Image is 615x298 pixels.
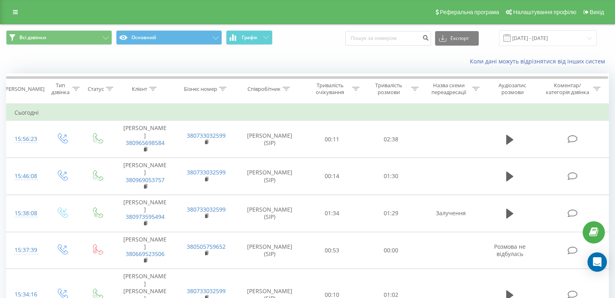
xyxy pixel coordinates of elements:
td: 01:30 [361,158,420,195]
a: 380973595494 [126,213,165,220]
td: [PERSON_NAME] (SIP) [237,158,303,195]
a: 380733032599 [187,132,226,139]
td: [PERSON_NAME] (SIP) [237,121,303,158]
td: [PERSON_NAME] (SIP) [237,232,303,269]
a: 380733032599 [187,168,226,176]
div: Open Intercom Messenger [588,252,607,272]
div: Статус [88,86,104,92]
div: Тривалість очікування [310,82,351,96]
td: Залучення [420,195,481,232]
td: [PERSON_NAME] [114,158,175,195]
td: [PERSON_NAME] [114,121,175,158]
td: 02:38 [361,121,420,158]
a: Коли дані можуть відрізнятися вiд інших систем [470,57,609,65]
button: Всі дзвінки [6,30,112,45]
div: 15:46:08 [15,168,36,184]
div: Тип дзвінка [51,82,70,96]
div: Аудіозапис розмови [489,82,536,96]
td: 00:53 [303,232,361,269]
td: 00:11 [303,121,361,158]
span: Вихід [590,9,604,15]
td: [PERSON_NAME] (SIP) [237,195,303,232]
div: Тривалість розмови [369,82,409,96]
input: Пошук за номером [345,31,431,46]
button: Основний [116,30,222,45]
div: 15:38:08 [15,206,36,221]
td: 00:14 [303,158,361,195]
td: Сьогодні [6,105,609,121]
td: [PERSON_NAME] [114,195,175,232]
a: 380965698584 [126,139,165,147]
td: 01:29 [361,195,420,232]
a: 380969053757 [126,176,165,184]
div: Коментар/категорія дзвінка [544,82,591,96]
button: Графік [226,30,273,45]
div: Співробітник [247,86,281,92]
div: Назва схеми переадресації [428,82,470,96]
a: 380733032599 [187,206,226,213]
td: 01:34 [303,195,361,232]
span: Налаштування профілю [513,9,576,15]
div: 15:37:39 [15,242,36,258]
div: 15:56:23 [15,131,36,147]
div: Бізнес номер [184,86,217,92]
span: Реферальна програма [440,9,499,15]
a: 380669523506 [126,250,165,258]
div: Клієнт [132,86,147,92]
a: 380505759652 [187,243,226,250]
div: [PERSON_NAME] [4,86,44,92]
span: Розмова не відбулась [494,243,526,258]
button: Експорт [435,31,479,46]
span: Графік [242,35,258,40]
a: 380733032599 [187,287,226,295]
td: 00:00 [361,232,420,269]
span: Всі дзвінки [19,34,46,41]
td: [PERSON_NAME] [114,232,175,269]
